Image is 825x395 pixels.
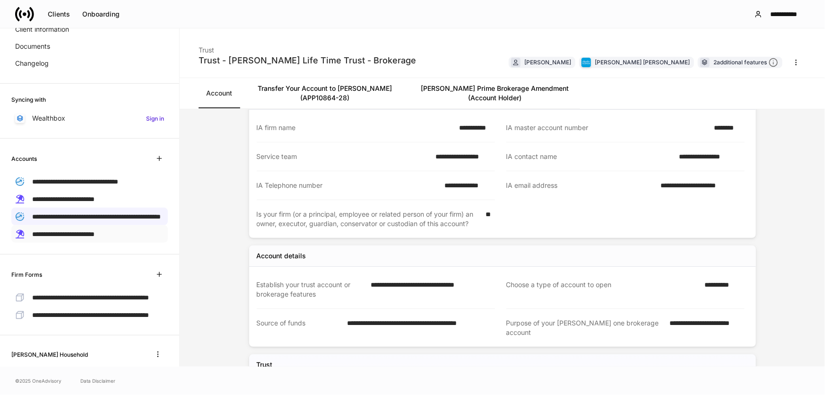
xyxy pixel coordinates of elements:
[199,55,416,66] div: Trust - [PERSON_NAME] Life Time Trust - Brokerage
[257,318,341,337] div: Source of funds
[11,38,168,55] a: Documents
[199,40,416,55] div: Trust
[146,114,164,123] h6: Sign in
[11,154,37,163] h6: Accounts
[82,11,120,18] div: Onboarding
[257,360,273,369] h5: Trust
[15,377,61,385] span: © 2025 OneAdvisory
[11,55,168,72] a: Changelog
[11,350,88,359] h6: [PERSON_NAME] Household
[506,152,673,161] div: IA contact name
[257,152,430,161] div: Service team
[11,270,42,279] h6: Firm Forms
[506,280,699,299] div: Choose a type of account to open
[257,280,365,299] div: Establish your trust account or brokerage features
[15,25,69,34] p: Client information
[199,78,240,108] a: Account
[713,58,778,68] div: 2 additional features
[506,181,655,191] div: IA email address
[80,377,115,385] a: Data Disclaimer
[11,110,168,127] a: WealthboxSign in
[595,58,690,67] div: [PERSON_NAME] [PERSON_NAME]
[410,78,580,108] a: [PERSON_NAME] Prime Brokerage Amendment (Account Holder)
[506,123,709,132] div: IA master account number
[257,251,306,261] div: Account details
[32,114,65,123] p: Wealthbox
[257,181,439,190] div: IA Telephone number
[582,58,591,67] img: charles-schwab-BFYFdbvS.png
[48,11,70,18] div: Clients
[11,95,46,104] h6: Syncing with
[42,7,76,22] button: Clients
[524,58,571,67] div: [PERSON_NAME]
[76,7,126,22] button: Onboarding
[240,78,410,108] a: Transfer Your Account to [PERSON_NAME] (APP10864-28)
[11,21,168,38] a: Client information
[257,123,453,132] div: IA firm name
[257,210,480,228] div: Is your firm (or a principal, employee or related person of your firm) an owner, executor, guardi...
[15,42,50,51] p: Documents
[15,59,49,68] p: Changelog
[506,318,664,337] div: Purpose of your [PERSON_NAME] one brokerage account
